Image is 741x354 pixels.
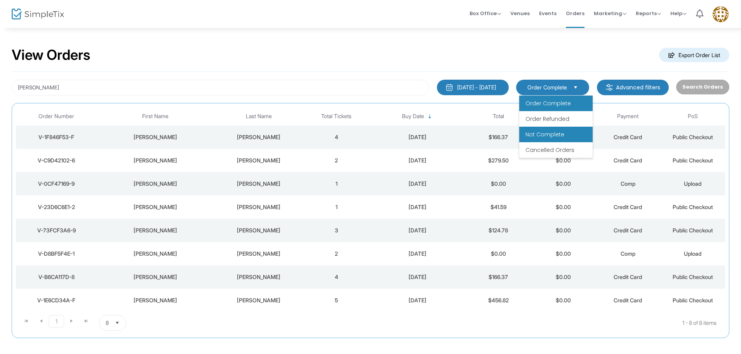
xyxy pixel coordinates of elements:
[531,149,596,172] td: $0.00
[466,195,531,219] td: $41.59
[304,219,369,242] td: 3
[216,180,302,188] div: Trotter
[466,265,531,289] td: $166.37
[673,157,713,164] span: Public Checkout
[216,250,302,258] div: Wiegel
[371,133,464,141] div: 9/19/2025
[142,113,169,120] span: First Name
[636,10,661,17] span: Reports
[525,146,574,154] span: Cancelled Orders
[99,273,211,281] div: Tyson
[445,84,453,91] img: monthly
[12,47,90,64] h2: View Orders
[18,203,95,211] div: V-23D6C6E1-2
[673,227,713,234] span: Public Checkout
[216,157,302,164] div: Tyson
[670,10,687,17] span: Help
[617,113,638,120] span: Payment
[531,289,596,312] td: $0.00
[106,319,109,327] span: 8
[673,204,713,210] span: Public Checkout
[99,157,211,164] div: Nicole
[614,204,642,210] span: Credit Card
[304,107,369,126] th: Total Tickets
[371,227,464,234] div: 9/12/2025
[621,180,635,187] span: Comp
[371,180,464,188] div: 9/16/2025
[466,242,531,265] td: $0.00
[371,273,464,281] div: 9/5/2025
[18,227,95,234] div: V-73FCF3A6-9
[525,99,571,107] span: Order Complete
[531,172,596,195] td: $0.00
[18,133,95,141] div: V-1F846F53-F
[99,296,211,304] div: Tyson
[673,297,713,303] span: Public Checkout
[539,3,557,23] span: Events
[216,203,302,211] div: Coriano
[427,113,433,120] span: Sortable
[527,84,567,91] span: Order Complete
[18,180,95,188] div: V-0CF47169-9
[688,113,698,120] span: PoS
[621,250,635,257] span: Comp
[673,274,713,280] span: Public Checkout
[304,126,369,149] td: 4
[216,227,302,234] div: Wiegel
[566,3,584,23] span: Orders
[466,126,531,149] td: $166.37
[99,180,211,188] div: Tyson
[466,149,531,172] td: $279.50
[304,195,369,219] td: 1
[99,227,211,234] div: Tyson
[12,80,429,96] input: Search by name, email, phone, order number, ip address, or last 4 digits of card
[531,195,596,219] td: $0.00
[510,3,530,23] span: Venues
[466,107,531,126] th: Total
[371,250,464,258] div: 9/12/2025
[371,203,464,211] div: 9/13/2025
[304,265,369,289] td: 4
[597,80,669,95] m-button: Advanced filters
[457,84,496,91] div: [DATE] - [DATE]
[16,107,725,312] div: Data table
[99,250,211,258] div: Tyson
[614,297,642,303] span: Credit Card
[304,242,369,265] td: 2
[216,273,302,281] div: Ames
[112,316,123,330] button: Select
[99,203,211,211] div: Tyson
[216,133,302,141] div: Tyson
[18,157,95,164] div: V-C9D42102-6
[659,48,729,62] m-button: Export Order List
[304,149,369,172] td: 2
[525,131,564,138] span: Not Complete
[673,134,713,140] span: Public Checkout
[466,289,531,312] td: $456.82
[570,83,581,92] button: Select
[614,157,642,164] span: Credit Card
[470,10,501,17] span: Box Office
[204,315,717,331] kendo-pager-info: 1 - 8 of 8 items
[437,80,509,95] button: [DATE] - [DATE]
[18,273,95,281] div: V-B6CA117D-8
[49,315,64,328] span: Page 1
[531,219,596,242] td: $0.00
[684,180,701,187] span: Upload
[531,265,596,289] td: $0.00
[466,172,531,195] td: $0.00
[216,296,302,304] div: Kinzle
[371,157,464,164] div: 9/18/2025
[18,296,95,304] div: V-1E6CD34A-F
[402,113,424,120] span: Buy Date
[594,10,626,17] span: Marketing
[18,250,95,258] div: V-D8BF5F4E-1
[99,133,211,141] div: Nicole
[614,227,642,234] span: Credit Card
[371,296,464,304] div: 7/24/2025
[304,172,369,195] td: 1
[531,242,596,265] td: $0.00
[614,274,642,280] span: Credit Card
[614,134,642,140] span: Credit Card
[246,113,272,120] span: Last Name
